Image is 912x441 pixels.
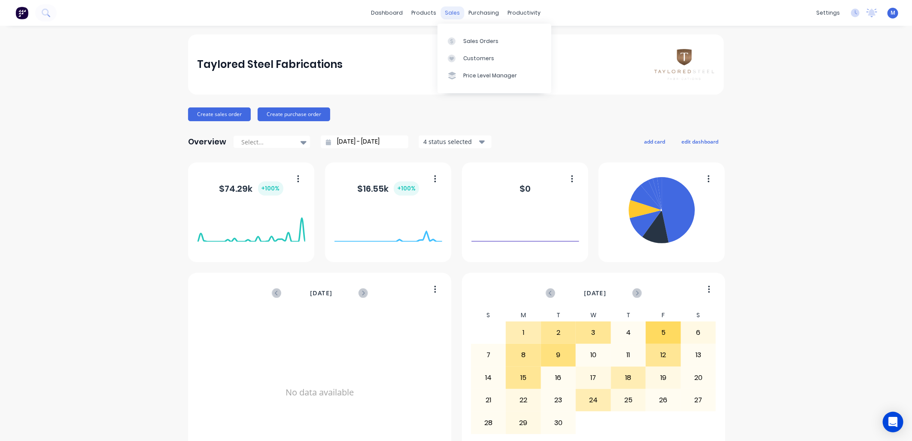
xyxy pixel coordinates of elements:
div: Price Level Manager [463,72,517,80]
div: 10 [576,344,611,366]
div: products [407,6,441,19]
div: purchasing [465,6,504,19]
div: 8 [506,344,541,366]
div: S [471,309,506,322]
a: dashboard [367,6,407,19]
a: Price Level Manager [438,67,551,84]
div: 4 [611,322,646,343]
div: Open Intercom Messenger [883,412,903,432]
div: 30 [541,412,576,433]
div: 9 [541,344,576,366]
div: $ 0 [520,182,531,195]
div: 25 [611,389,646,411]
div: 6 [681,322,716,343]
div: 4 status selected [423,137,477,146]
div: Overview [188,133,226,150]
div: + 100 % [258,181,283,196]
span: [DATE] [310,288,332,298]
div: 28 [471,412,506,433]
div: settings [812,6,844,19]
div: 1 [506,322,541,343]
div: 13 [681,344,716,366]
div: 3 [576,322,611,343]
div: 29 [506,412,541,433]
div: Customers [463,55,494,62]
div: Sales Orders [463,37,499,45]
div: 2 [541,322,576,343]
div: 19 [646,367,681,389]
div: Taylored Steel Fabrications [198,56,343,73]
a: Sales Orders [438,32,551,49]
div: W [576,309,611,322]
div: 7 [471,344,506,366]
div: 27 [681,389,716,411]
div: 17 [576,367,611,389]
div: 22 [506,389,541,411]
img: Taylored Steel Fabrications [654,49,714,80]
div: 11 [611,344,646,366]
span: [DATE] [584,288,606,298]
div: $ 74.29k [219,181,283,196]
div: 21 [471,389,506,411]
div: + 100 % [394,181,419,196]
div: 18 [611,367,646,389]
div: 5 [646,322,681,343]
button: Create purchase order [258,107,330,121]
button: Create sales order [188,107,251,121]
div: 26 [646,389,681,411]
div: 15 [506,367,541,389]
button: edit dashboard [676,136,724,147]
div: sales [441,6,465,19]
div: productivity [504,6,545,19]
div: S [681,309,716,322]
span: M [891,9,895,17]
img: Factory [15,6,28,19]
a: Customers [438,50,551,67]
div: M [506,309,541,322]
button: add card [638,136,671,147]
div: T [611,309,646,322]
div: 14 [471,367,506,389]
div: 24 [576,389,611,411]
div: 23 [541,389,576,411]
button: 4 status selected [419,135,492,148]
div: T [541,309,576,322]
div: $ 16.55k [357,181,419,196]
div: 12 [646,344,681,366]
div: 16 [541,367,576,389]
div: F [646,309,681,322]
div: 20 [681,367,716,389]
